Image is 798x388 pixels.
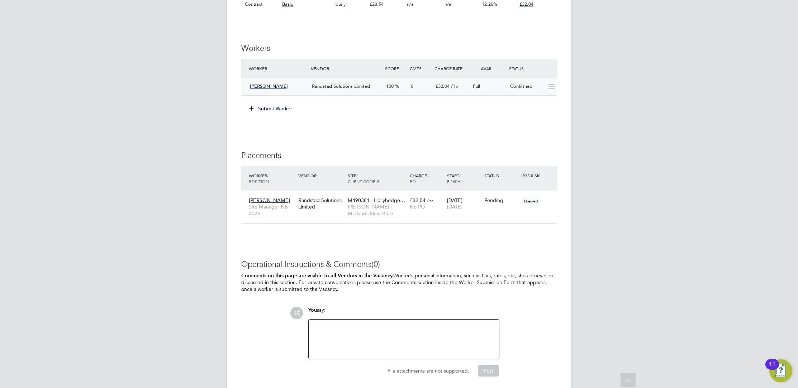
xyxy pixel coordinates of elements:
[507,62,557,75] div: Status
[241,43,557,54] h3: Workers
[249,197,290,203] span: [PERSON_NAME]
[445,193,483,214] div: [DATE]
[519,1,533,7] span: £32.04
[308,307,499,319] div: say:
[309,62,383,75] div: Vendor
[348,173,380,184] span: / Client Config
[241,272,557,292] p: Worker's personal information, such as CVs, rates, etc, should never be discussed in this section...
[473,83,480,89] span: Full
[247,62,309,75] div: Worker
[290,307,303,319] span: CC
[411,83,413,89] span: 0
[445,1,451,7] span: n/a
[433,62,470,75] div: Charge Rate
[296,169,346,182] div: Vendor
[308,307,317,313] span: You
[312,83,370,89] span: Randstad Solutions Limited
[470,62,507,75] div: Avail
[427,198,433,203] span: / hr
[410,203,425,210] span: No PO
[296,193,346,214] div: Randstad Solutions Limited
[519,169,544,182] div: IR35 Risk
[410,197,426,203] span: £32.04
[282,1,293,7] span: Basic
[346,169,408,188] div: Site
[436,83,450,89] span: £32.04
[769,359,792,382] button: Open Resource Center, 11 new notifications
[250,83,288,89] span: [PERSON_NAME]
[410,173,428,184] span: / PO
[408,169,445,188] div: Charge
[447,203,462,210] span: [DATE]
[445,169,483,188] div: Start
[241,150,557,161] h3: Placements
[348,203,406,216] span: [PERSON_NAME] - Midlands New Build
[478,365,499,377] button: Post
[371,259,380,269] span: (0)
[383,62,408,75] div: Score
[483,169,520,182] div: Status
[451,83,459,89] span: / hr
[386,83,394,89] span: 100
[484,197,518,203] div: Pending
[241,273,393,279] b: Comments on this page are visible to all Vendors in the Vacancy.
[388,368,469,374] span: File attachments are not supported.
[247,169,296,188] div: Worker
[447,173,461,184] span: / Finish
[244,103,298,114] button: Submit Worker
[769,364,775,374] div: 11
[348,197,405,203] span: M490381 - Hollyhedge…
[241,259,557,270] h3: Operational Instructions & Comments
[507,81,545,92] div: Confirmed
[482,1,497,7] span: 12.26%
[408,62,433,75] div: Cmts
[407,1,414,7] span: n/a
[247,193,557,199] a: [PERSON_NAME]Site Manager NB 2025Randstad Solutions LimitedM490381 - Hollyhedge…[PERSON_NAME] - M...
[521,196,541,206] span: Disabled
[249,173,269,184] span: / Position
[249,203,295,216] span: Site Manager NB 2025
